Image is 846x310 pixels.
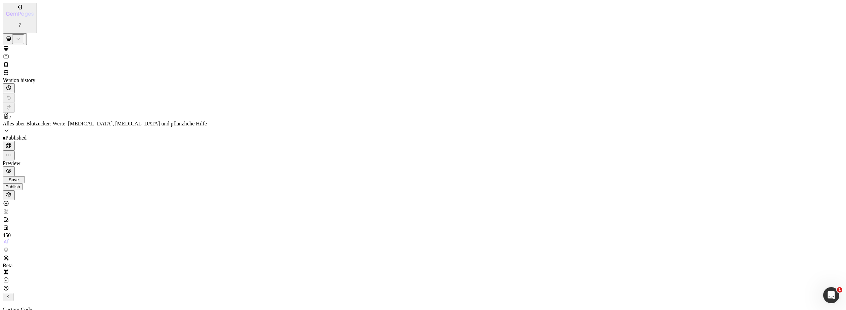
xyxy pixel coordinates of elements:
span: Alles über Blutzucker: Werte, [MEDICAL_DATA], [MEDICAL_DATA] und pflanzliche Hilfe [3,121,207,126]
span: Save [9,177,19,182]
div: Publish [5,184,20,189]
button: Save [3,176,25,183]
button: 7 [3,3,37,33]
span: / [9,115,11,120]
div: Undo/Redo [3,93,843,113]
div: Version history [3,77,843,83]
iframe: Intercom live chat [823,287,839,303]
button: Publish [3,183,23,190]
p: 7 [6,23,34,28]
span: 1 [837,287,842,293]
div: Preview [3,160,843,166]
span: Published [5,135,27,141]
div: Beta [3,263,16,269]
div: 450 [3,232,16,238]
